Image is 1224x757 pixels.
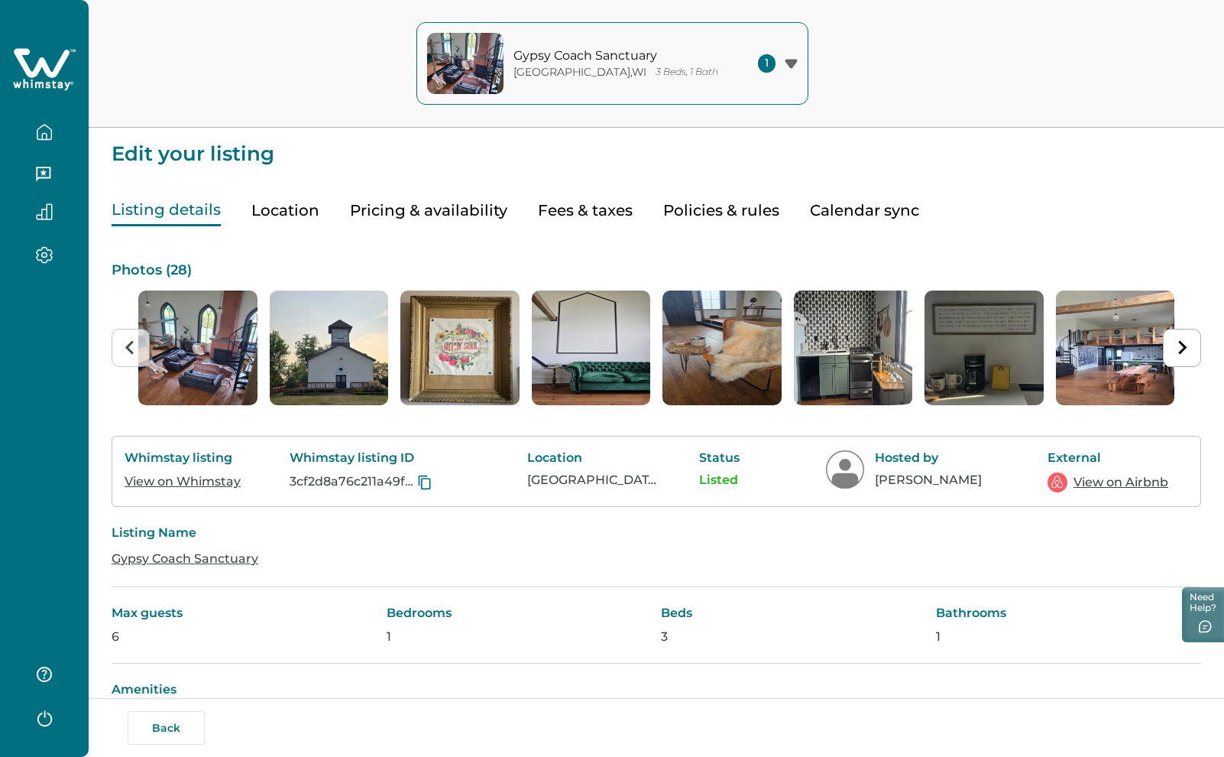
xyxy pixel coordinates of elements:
[416,22,808,105] button: property-coverGypsy Coach Sanctuary[GEOGRAPHIC_DATA],WI3 Beds, 1 Bath1
[699,473,783,488] p: Listed
[387,606,652,621] p: Bedrooms
[936,629,1202,645] p: 1
[532,291,651,405] li: 4 of 28
[350,195,507,226] button: Pricing & availability
[538,195,633,226] button: Fees & taxes
[112,329,150,367] button: Previous slide
[936,606,1202,621] p: Bathrooms
[794,291,913,405] li: 6 of 28
[112,263,1201,278] p: Photos ( 28 )
[270,291,389,405] img: list-photos
[1073,473,1168,492] a: View on Airbnb
[290,450,484,466] p: Whimstay listing ID
[400,291,520,405] img: list-photos
[924,291,1044,405] li: 7 of 28
[427,33,504,94] img: property-cover
[112,606,377,621] p: Max guests
[513,48,720,63] p: Gypsy Coach Sanctuary
[112,629,377,645] p: 6
[112,551,258,566] a: Gypsy Coach Sanctuary
[1056,291,1175,405] img: list-photos
[662,291,782,405] li: 5 of 28
[1048,450,1170,466] p: External
[875,473,1005,488] p: [PERSON_NAME]
[875,450,1005,466] p: Hosted by
[251,195,319,226] button: Location
[125,450,247,466] p: Whimstay listing
[810,195,919,226] button: Calendar sync
[112,525,1201,541] p: Listing Name
[112,128,1201,164] p: Edit your listing
[532,291,651,405] img: list-photos
[387,629,652,645] p: 1
[661,606,927,621] p: Beds
[138,291,257,405] img: list-photos
[270,291,389,405] li: 2 of 28
[924,291,1044,405] img: list-photos
[527,450,657,466] p: Location
[112,195,221,226] button: Listing details
[1163,329,1201,367] button: Next slide
[138,291,257,405] li: 1 of 28
[128,711,205,745] button: Back
[794,291,913,405] img: list-photos
[662,291,782,405] img: list-photos
[290,474,414,489] p: 3cf2d8a76c211a49f8bbe9ab7d2a46a9
[400,291,520,405] li: 3 of 28
[1056,291,1175,405] li: 8 of 28
[661,629,927,645] p: 3
[758,54,776,73] span: 1
[656,67,718,78] p: 3 Beds, 1 Bath
[527,473,657,488] p: [GEOGRAPHIC_DATA], [GEOGRAPHIC_DATA], [GEOGRAPHIC_DATA]
[699,450,783,466] p: Status
[663,195,779,226] button: Policies & rules
[112,682,1201,697] p: Amenities
[513,66,646,79] p: [GEOGRAPHIC_DATA] , WI
[125,474,241,489] a: View on Whimstay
